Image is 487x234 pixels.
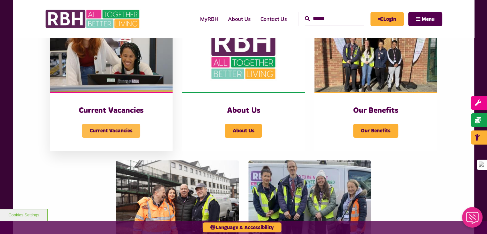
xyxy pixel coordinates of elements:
[45,6,141,31] img: RBH
[182,15,305,151] a: About Us About Us
[82,124,140,138] span: Current Vacancies
[408,12,442,26] button: Navigation
[50,15,173,151] a: Current Vacancies Current Vacancies
[327,106,424,116] h3: Our Benefits
[458,205,487,234] iframe: Netcall Web Assistant for live chat
[195,106,292,116] h3: About Us
[353,124,398,138] span: Our Benefits
[225,124,262,138] span: About Us
[223,10,256,28] a: About Us
[50,15,173,92] img: IMG 1470
[314,15,437,92] img: Dropinfreehold2
[182,15,305,92] img: RBH Logo Social Media 480X360 (1)
[203,222,281,232] button: Language & Accessibility
[256,10,292,28] a: Contact Us
[195,10,223,28] a: MyRBH
[314,15,437,151] a: Our Benefits Our Benefits
[370,12,404,26] a: MyRBH
[63,106,160,116] h3: Current Vacancies
[422,17,434,22] span: Menu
